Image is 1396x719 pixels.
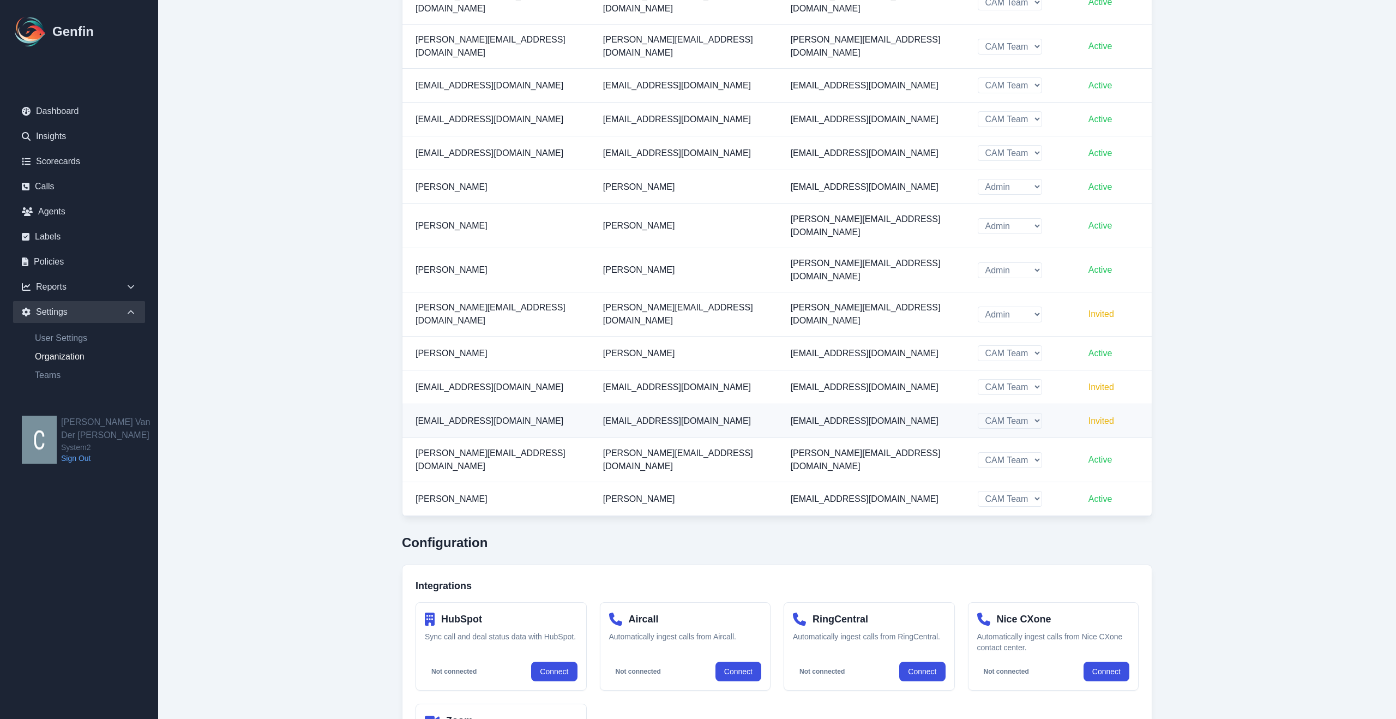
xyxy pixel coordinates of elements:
[416,182,488,191] span: [PERSON_NAME]
[416,448,565,471] span: [PERSON_NAME][EMAIL_ADDRESS][DOMAIN_NAME]
[1088,221,1112,230] span: Active
[791,214,941,237] span: [PERSON_NAME][EMAIL_ADDRESS][DOMAIN_NAME]
[603,303,753,325] span: [PERSON_NAME][EMAIL_ADDRESS][DOMAIN_NAME]
[22,416,57,464] img: Cameron Van Der Valk
[416,494,488,504] span: [PERSON_NAME]
[609,666,667,677] span: Not connected
[1088,455,1112,464] span: Active
[1088,349,1112,358] span: Active
[13,151,145,172] a: Scorecards
[416,35,565,57] span: [PERSON_NAME][EMAIL_ADDRESS][DOMAIN_NAME]
[1088,265,1112,274] span: Active
[1088,494,1112,504] span: Active
[416,416,563,426] span: [EMAIL_ADDRESS][DOMAIN_NAME]
[791,416,938,426] span: [EMAIL_ADDRESS][DOMAIN_NAME]
[61,416,158,442] h2: [PERSON_NAME] Van Der [PERSON_NAME]
[416,382,563,392] span: [EMAIL_ADDRESS][DOMAIN_NAME]
[13,176,145,197] a: Calls
[791,35,941,57] span: [PERSON_NAME][EMAIL_ADDRESS][DOMAIN_NAME]
[603,221,675,230] span: [PERSON_NAME]
[899,662,945,681] a: Connect
[13,226,145,248] a: Labels
[793,666,851,677] span: Not connected
[603,448,753,471] span: [PERSON_NAME][EMAIL_ADDRESS][DOMAIN_NAME]
[793,631,946,642] p: Automatically ingest calls from RingCentral.
[629,612,659,627] h4: Aircall
[416,148,563,158] span: [EMAIL_ADDRESS][DOMAIN_NAME]
[13,201,145,223] a: Agents
[791,448,941,471] span: [PERSON_NAME][EMAIL_ADDRESS][DOMAIN_NAME]
[603,416,751,426] span: [EMAIL_ADDRESS][DOMAIN_NAME]
[61,442,158,453] span: System2
[1088,148,1112,158] span: Active
[416,221,488,230] span: [PERSON_NAME]
[791,259,941,281] span: [PERSON_NAME][EMAIL_ADDRESS][DOMAIN_NAME]
[813,612,868,627] h4: RingCentral
[791,303,941,325] span: [PERSON_NAME][EMAIL_ADDRESS][DOMAIN_NAME]
[1088,182,1112,191] span: Active
[61,453,158,464] a: Sign Out
[603,35,753,57] span: [PERSON_NAME][EMAIL_ADDRESS][DOMAIN_NAME]
[441,612,482,627] h4: HubSpot
[13,14,48,49] img: Logo
[609,631,762,642] p: Automatically ingest calls from Aircall.
[977,666,1036,677] span: Not connected
[416,115,563,124] span: [EMAIL_ADDRESS][DOMAIN_NAME]
[603,265,675,274] span: [PERSON_NAME]
[1088,309,1114,319] span: Invited
[603,349,675,358] span: [PERSON_NAME]
[531,662,577,681] a: Connect
[13,301,145,323] div: Settings
[1088,81,1112,90] span: Active
[603,494,675,504] span: [PERSON_NAME]
[1088,416,1114,426] span: Invited
[1088,115,1112,124] span: Active
[977,631,1130,653] p: Automatically ingest calls from Nice CXone contact center.
[13,100,145,122] a: Dashboard
[997,612,1051,627] h4: Nice CXone
[416,81,563,90] span: [EMAIL_ADDRESS][DOMAIN_NAME]
[791,494,938,504] span: [EMAIL_ADDRESS][DOMAIN_NAME]
[26,369,145,382] a: Teams
[52,23,94,40] h1: Genfin
[26,350,145,363] a: Organization
[791,382,938,392] span: [EMAIL_ADDRESS][DOMAIN_NAME]
[13,276,145,298] div: Reports
[791,81,938,90] span: [EMAIL_ADDRESS][DOMAIN_NAME]
[13,125,145,147] a: Insights
[1088,41,1112,51] span: Active
[402,534,1152,552] h2: Configuration
[715,662,761,681] a: Connect
[791,115,938,124] span: [EMAIL_ADDRESS][DOMAIN_NAME]
[603,182,675,191] span: [PERSON_NAME]
[1084,662,1129,681] button: Connect
[1088,382,1114,392] span: Invited
[603,115,751,124] span: [EMAIL_ADDRESS][DOMAIN_NAME]
[416,265,488,274] span: [PERSON_NAME]
[603,148,751,158] span: [EMAIL_ADDRESS][DOMAIN_NAME]
[416,349,488,358] span: [PERSON_NAME]
[603,382,751,392] span: [EMAIL_ADDRESS][DOMAIN_NAME]
[425,666,483,677] span: Not connected
[791,182,938,191] span: [EMAIL_ADDRESS][DOMAIN_NAME]
[416,578,1139,594] h3: Integrations
[13,251,145,273] a: Policies
[425,631,577,642] p: Sync call and deal status data with HubSpot.
[791,349,938,358] span: [EMAIL_ADDRESS][DOMAIN_NAME]
[603,81,751,90] span: [EMAIL_ADDRESS][DOMAIN_NAME]
[416,303,565,325] span: [PERSON_NAME][EMAIL_ADDRESS][DOMAIN_NAME]
[791,148,938,158] span: [EMAIL_ADDRESS][DOMAIN_NAME]
[26,332,145,345] a: User Settings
